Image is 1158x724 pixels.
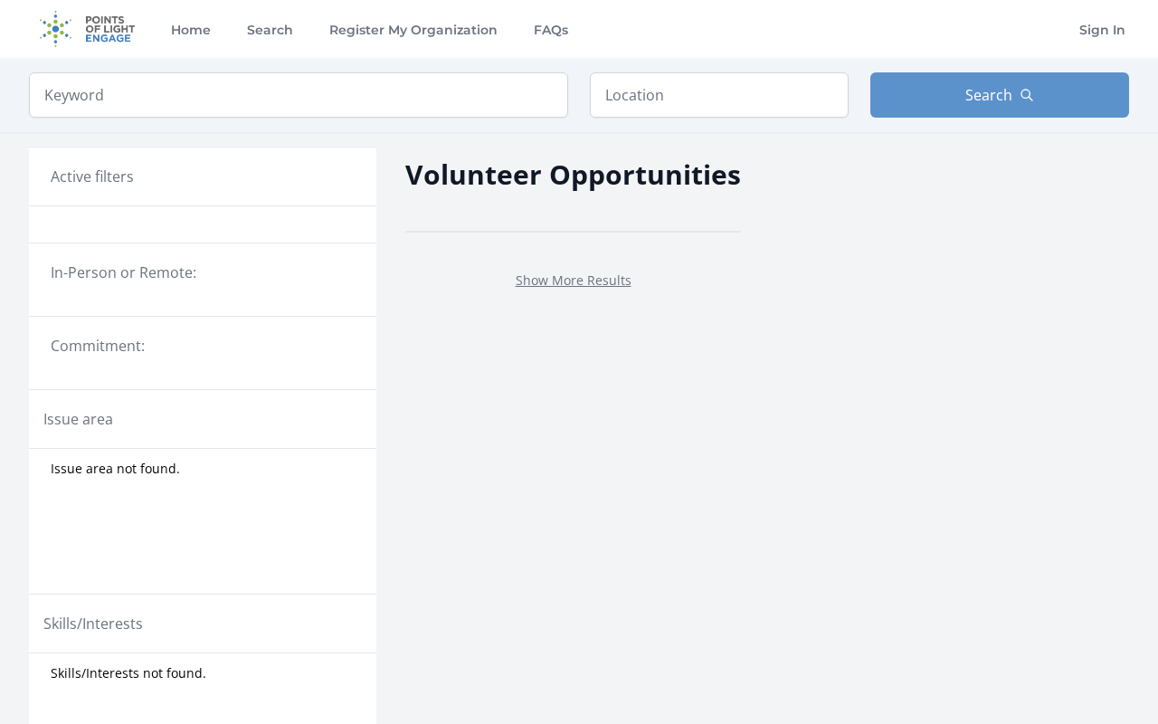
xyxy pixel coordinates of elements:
h2: Volunteer Opportunities [405,154,741,195]
span: Search [965,84,1012,106]
span: Skills/Interests not found. [51,664,206,682]
input: Location [590,72,849,118]
a: Show More Results [516,271,631,289]
legend: Commitment: [51,335,355,357]
h3: Active filters [51,166,134,187]
legend: Issue area [43,408,113,430]
button: Search [870,72,1129,118]
input: Keyword [29,72,568,118]
legend: In-Person or Remote: [51,262,355,283]
span: Issue area not found. [51,460,180,478]
legend: Skills/Interests [43,613,143,634]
